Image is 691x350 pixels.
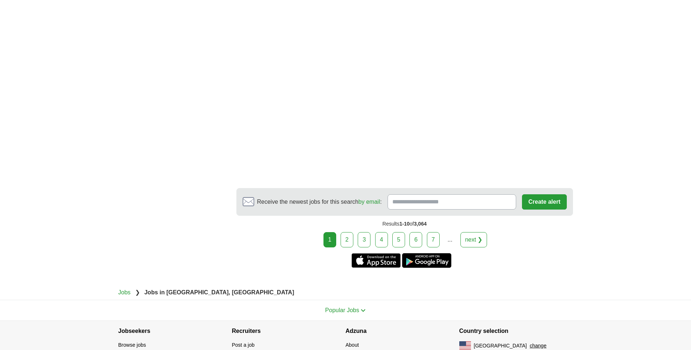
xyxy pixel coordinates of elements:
a: About [346,342,359,348]
span: Receive the newest jobs for this search : [257,198,382,206]
div: 1 [323,232,336,247]
button: Create alert [522,194,566,210]
h4: Country selection [459,321,573,341]
a: 5 [392,232,405,247]
button: change [530,342,546,350]
span: 3,064 [414,221,427,227]
a: Get the Android app [402,253,451,268]
span: Popular Jobs [325,307,359,313]
a: 6 [409,232,422,247]
a: Jobs [118,289,131,295]
a: next ❯ [460,232,487,247]
a: 4 [375,232,388,247]
a: Get the iPhone app [352,253,401,268]
a: Browse jobs [118,342,146,348]
div: Results of [236,216,573,232]
img: toggle icon [361,309,366,312]
a: 3 [358,232,370,247]
span: ❯ [135,289,140,295]
span: 1-10 [399,221,409,227]
a: 2 [341,232,353,247]
span: [GEOGRAPHIC_DATA] [474,342,527,350]
strong: Jobs in [GEOGRAPHIC_DATA], [GEOGRAPHIC_DATA] [144,289,294,295]
a: 7 [427,232,440,247]
div: ... [443,232,457,247]
img: US flag [459,341,471,350]
a: by email [358,199,380,205]
a: Post a job [232,342,255,348]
